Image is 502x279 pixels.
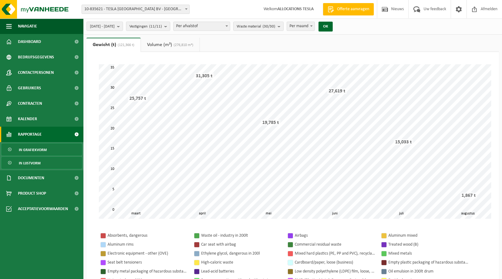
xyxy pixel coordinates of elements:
[149,24,162,28] count: (11/11)
[287,22,314,31] span: Per maand
[201,269,234,274] font: Lead-acid batteries
[335,6,371,12] span: Offerte aanvragen
[201,260,233,265] font: High-caloric waste
[388,269,433,274] font: Oil emulsion in 200lt drum
[2,157,82,169] a: In lijstvorm
[173,22,230,31] span: Per afvalstof
[108,233,147,238] font: Absorbents, dangerous
[237,24,261,28] font: Waste material
[196,74,213,78] font: 31,305 t
[262,120,279,125] font: 19,785 t
[174,43,193,47] font: (276,810 m³)
[18,96,42,111] span: Contracten
[388,260,473,265] font: Empty plastic packaging of hazardous substances
[277,7,314,11] strong: ALLOCATIONS TESLA
[126,22,170,31] button: Vestigingen(11/11)
[86,22,123,31] button: [DATE] - [DATE]
[263,24,275,28] font: (30/30)
[118,43,134,47] font: (121,366 t)
[108,269,191,274] font: Empty metal packaging of hazardous substances
[318,22,333,32] button: OK
[19,144,47,156] span: In grafiekvorm
[18,111,37,127] span: Kalender
[18,170,44,186] span: Documenten
[129,96,146,101] font: 25,757 t
[388,242,418,247] font: Treated wood (B)
[82,5,190,14] span: 10-835621 - TESLA BELGIUM BV - AARTSELAAR
[295,242,341,247] font: Commercial residual waste
[233,22,284,31] button: Waste material(30/30)
[323,3,374,15] a: Offerte aanvragen
[329,89,345,94] font: 27,619 t
[388,233,417,238] font: Aluminum mixed
[18,65,54,80] span: Contactpersonen
[18,127,42,142] span: Rapportage
[462,193,476,198] font: 1,867 t
[129,22,162,31] span: Vestigingen
[201,251,260,256] font: Ethylene glycol, dangerous in 200l
[18,49,54,65] span: Bedrijfsgegevens
[86,38,141,52] a: Gewicht (t)
[201,233,248,238] font: Waste oil - industry in 200lt
[18,201,68,217] span: Acceptatievoorwaarden
[18,19,37,34] span: Navigatie
[388,251,412,256] font: Mixed metals
[19,157,40,169] span: In lijstvorm
[201,242,236,247] font: Car seat with airbag
[82,5,189,14] span: 10-835621 - TESLA BELGIUM BV - AARTSELAAR
[18,186,46,201] span: Product Shop
[18,80,41,96] span: Gebruikers
[90,22,115,31] span: [DATE] - [DATE]
[295,251,397,256] font: Mixed hard plastics (PE, PP and PVC), recyclable (industrial)
[295,269,384,274] font: Low density polyethylene (LDPE) film, loose, colored
[2,144,82,155] a: In grafiekvorm
[295,233,308,238] font: Airbags
[108,242,133,247] font: Aluminum rims
[141,38,200,52] a: Volume (m³)
[108,251,168,256] font: Electronic equipment - other (OVE)
[295,260,353,265] font: Cardboard/paper, loose (business)
[108,260,142,265] font: Seat belt tensioners
[18,34,41,49] span: Dashboard
[395,140,412,145] font: 15,033 t
[174,22,230,31] span: Per afvalstof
